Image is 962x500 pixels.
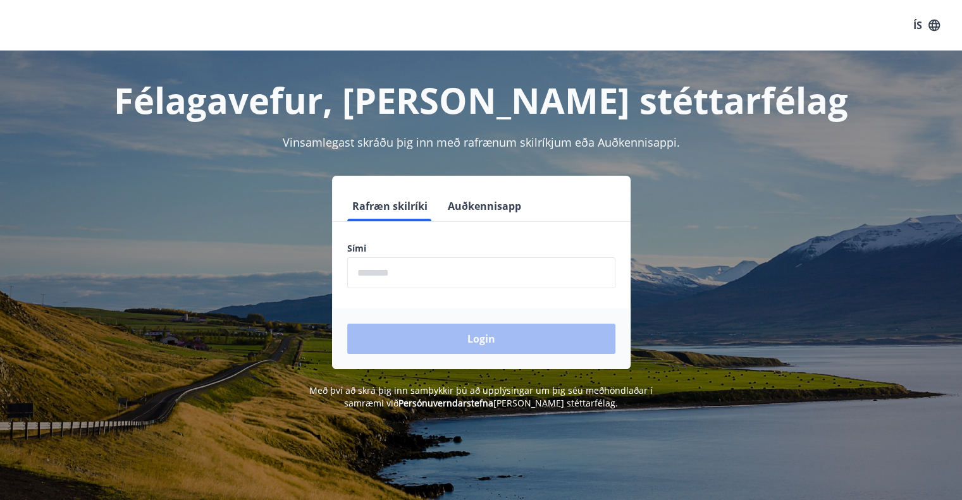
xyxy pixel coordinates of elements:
[398,397,493,409] a: Persónuverndarstefna
[41,76,922,124] h1: Félagavefur, [PERSON_NAME] stéttarfélag
[906,14,947,37] button: ÍS
[283,135,680,150] span: Vinsamlegast skráðu þig inn með rafrænum skilríkjum eða Auðkennisappi.
[443,191,526,221] button: Auðkennisapp
[347,191,433,221] button: Rafræn skilríki
[347,242,615,255] label: Sími
[309,384,653,409] span: Með því að skrá þig inn samþykkir þú að upplýsingar um þig séu meðhöndlaðar í samræmi við [PERSON...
